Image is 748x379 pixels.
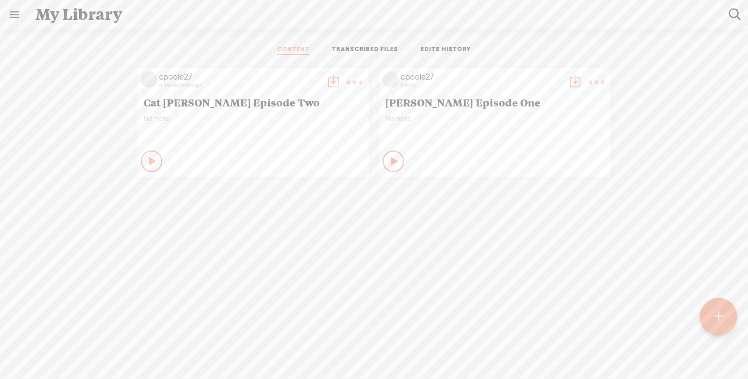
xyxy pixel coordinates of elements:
div: cpoole27 [159,71,320,82]
a: TRANSCRIBED FILES [332,45,398,55]
img: videoLoading.png [383,71,399,88]
div: My Library [28,1,721,28]
span: Cat [PERSON_NAME] Episode Two [143,96,363,109]
div: cpoole27 [401,71,562,82]
div: a few seconds ago [159,82,320,88]
div: [DATE] [401,82,562,88]
img: videoLoading.png [141,71,157,88]
a: CONTENT [277,45,310,55]
span: No note [385,114,605,123]
a: EDITS HISTORY [421,45,471,55]
span: [PERSON_NAME] Episode One [385,96,605,109]
span: No note [143,114,363,123]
